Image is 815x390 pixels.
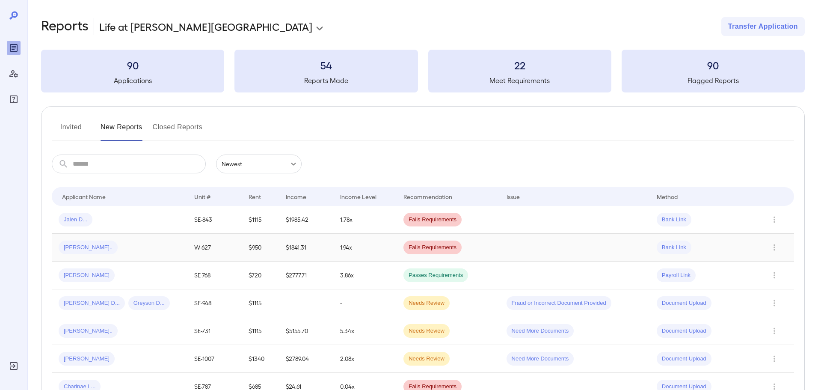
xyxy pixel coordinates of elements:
[242,234,279,262] td: $950
[403,271,468,280] span: Passes Requirements
[403,244,462,252] span: Fails Requirements
[7,359,21,373] div: Log Out
[41,50,805,92] summary: 90Applications54Reports Made22Meet Requirements90Flagged Reports
[41,17,89,36] h2: Reports
[7,67,21,80] div: Manage Users
[721,17,805,36] button: Transfer Application
[187,262,242,289] td: SE-768
[403,299,450,307] span: Needs Review
[333,317,397,345] td: 5.34x
[41,75,224,86] h5: Applications
[428,75,611,86] h5: Meet Requirements
[403,327,450,335] span: Needs Review
[59,299,125,307] span: [PERSON_NAME] D...
[333,206,397,234] td: 1.78x
[768,241,781,254] button: Row Actions
[768,268,781,282] button: Row Actions
[657,299,711,307] span: Document Upload
[41,58,224,72] h3: 90
[768,352,781,366] button: Row Actions
[507,355,574,363] span: Need More Documents
[279,234,333,262] td: $1841.31
[187,289,242,317] td: SE-948
[153,120,203,141] button: Closed Reports
[7,92,21,106] div: FAQ
[657,271,696,280] span: Payroll Link
[768,213,781,226] button: Row Actions
[403,355,450,363] span: Needs Review
[59,244,118,252] span: [PERSON_NAME]..
[333,234,397,262] td: 1.94x
[279,262,333,289] td: $2777.71
[99,20,312,33] p: Life at [PERSON_NAME][GEOGRAPHIC_DATA]
[279,345,333,373] td: $2789.04
[242,206,279,234] td: $1115
[768,324,781,338] button: Row Actions
[403,191,452,202] div: Recommendation
[52,120,90,141] button: Invited
[279,206,333,234] td: $1985.42
[333,345,397,373] td: 2.08x
[59,355,115,363] span: [PERSON_NAME]
[59,327,118,335] span: [PERSON_NAME]..
[234,75,418,86] h5: Reports Made
[128,299,170,307] span: Greyson D...
[242,289,279,317] td: $1115
[507,299,611,307] span: Fraud or Incorrect Document Provided
[242,262,279,289] td: $720
[216,155,302,173] div: Newest
[622,75,805,86] h5: Flagged Reports
[622,58,805,72] h3: 90
[59,216,92,224] span: Jalen D...
[333,289,397,317] td: -
[286,191,306,202] div: Income
[768,296,781,310] button: Row Actions
[333,262,397,289] td: 3.86x
[62,191,106,202] div: Applicant Name
[507,191,520,202] div: Issue
[279,317,333,345] td: $5155.70
[657,327,711,335] span: Document Upload
[242,317,279,345] td: $1115
[403,216,462,224] span: Fails Requirements
[194,191,210,202] div: Unit #
[657,216,691,224] span: Bank Link
[249,191,262,202] div: Rent
[187,234,242,262] td: W-627
[234,58,418,72] h3: 54
[187,317,242,345] td: SE-731
[657,244,691,252] span: Bank Link
[340,191,376,202] div: Income Level
[187,345,242,373] td: SE-1007
[187,206,242,234] td: SE-843
[657,355,711,363] span: Document Upload
[101,120,142,141] button: New Reports
[59,271,115,280] span: [PERSON_NAME]
[507,327,574,335] span: Need More Documents
[428,58,611,72] h3: 22
[7,41,21,55] div: Reports
[657,191,678,202] div: Method
[242,345,279,373] td: $1340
